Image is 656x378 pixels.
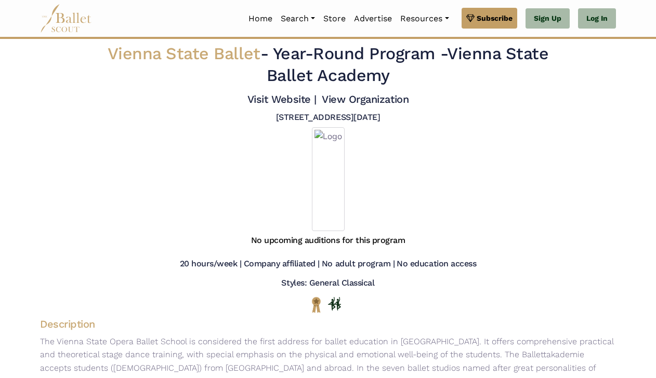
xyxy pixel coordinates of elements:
a: View Organization [322,93,409,105]
h5: [STREET_ADDRESS][DATE] [276,112,380,123]
img: In Person [328,297,341,310]
a: Sign Up [526,8,570,29]
span: Year-Round Program - [273,44,447,63]
h5: No upcoming auditions for this program [251,235,405,246]
img: gem.svg [466,12,475,24]
h5: Styles: General Classical [281,278,374,289]
a: Search [277,8,319,30]
a: Subscribe [462,8,517,29]
a: Resources [396,8,453,30]
a: Advertise [350,8,396,30]
a: Log In [578,8,616,29]
h4: Description [32,317,624,331]
img: National [310,296,323,313]
h5: No adult program | [322,259,395,269]
h5: 20 hours/week | [180,259,242,269]
img: Logo [312,127,345,231]
h5: Company affiliated | [244,259,320,269]
a: Visit Website | [247,93,317,105]
span: Vienna State Ballet [108,44,260,63]
a: Home [244,8,277,30]
font: - Vienna State Ballet Academy [108,44,549,85]
a: Store [319,8,350,30]
h5: No education access [397,259,476,269]
span: Subscribe [477,12,513,24]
